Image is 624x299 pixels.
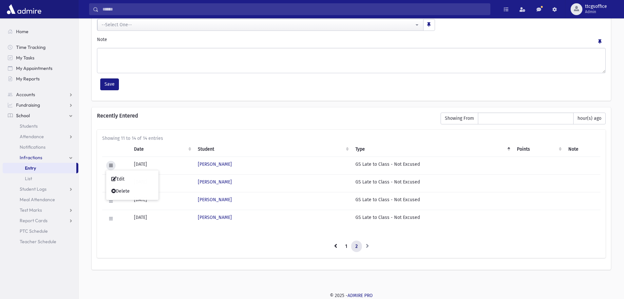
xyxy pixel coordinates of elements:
th: Note [564,142,600,157]
a: 1 [341,241,351,252]
a: My Tasks [3,53,78,63]
span: Admin [585,9,607,14]
a: Attendance [3,131,78,142]
a: [PERSON_NAME] [198,179,232,185]
span: Fundraising [16,102,40,108]
span: Test Marks [20,207,42,213]
h6: Recently Entered [97,113,434,119]
span: My Tasks [16,55,34,61]
a: Home [3,26,78,37]
a: [PERSON_NAME] [198,161,232,167]
a: [PERSON_NAME] [198,197,232,203]
a: Test Marks [3,205,78,215]
a: Report Cards [3,215,78,226]
a: Delete [106,185,159,197]
th: Date: activate to sort column ascending [130,142,194,157]
span: Student Logs [20,186,47,192]
span: List [25,176,32,182]
th: Student: activate to sort column ascending [194,142,351,157]
span: Infractions [20,155,42,160]
a: School [3,110,78,121]
th: Type: activate to sort column descending [351,142,513,157]
span: Attendance [20,134,44,139]
a: Meal Attendance [3,194,78,205]
span: hour(s) ago [573,113,606,124]
span: PTC Schedule [20,228,48,234]
a: Entry [3,163,76,173]
span: ttcgsoffice [585,4,607,9]
a: ADMIRE PRO [348,293,373,298]
td: GS Late to Class - Not Excused [351,210,513,227]
span: Accounts [16,92,35,97]
td: [DATE] [130,192,194,210]
a: Notifications [3,142,78,152]
div: © 2025 - [89,292,614,299]
span: Meal Attendance [20,197,55,203]
td: GS Late to Class - Not Excused [351,174,513,192]
span: Showing From [441,113,478,124]
a: Accounts [3,89,78,100]
img: AdmirePro [5,3,43,16]
span: My Reports [16,76,40,82]
span: Entry [25,165,36,171]
span: Edit [111,176,124,182]
div: Showing 11 to 14 of 14 entries [102,135,600,142]
span: Report Cards [20,218,47,224]
a: Time Tracking [3,42,78,53]
td: [DATE] [130,174,194,192]
label: Note [97,36,107,45]
span: Home [16,29,28,34]
a: Edit [106,173,159,185]
a: 2 [351,241,362,252]
span: Teacher Schedule [20,239,56,245]
span: School [16,113,30,118]
td: GS Late to Class - Not Excused [351,192,513,210]
button: --Select One-- [97,19,424,31]
a: Infractions [3,152,78,163]
a: Fundraising [3,100,78,110]
span: Time Tracking [16,44,46,50]
a: PTC Schedule [3,226,78,236]
td: [DATE] [130,210,194,227]
a: Student Logs [3,184,78,194]
button: Save [100,78,119,90]
a: List [3,173,78,184]
th: Points: activate to sort column ascending [513,142,564,157]
input: Search [99,3,490,15]
a: Teacher Schedule [3,236,78,247]
td: GS Late to Class - Not Excused [351,157,513,174]
a: My Reports [3,74,78,84]
td: [DATE] [130,157,194,174]
span: Students [20,123,38,129]
span: Notifications [20,144,46,150]
a: [PERSON_NAME] [198,215,232,220]
span: My Appointments [16,65,52,71]
div: --Select One-- [102,21,414,28]
a: Students [3,121,78,131]
a: My Appointments [3,63,78,74]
